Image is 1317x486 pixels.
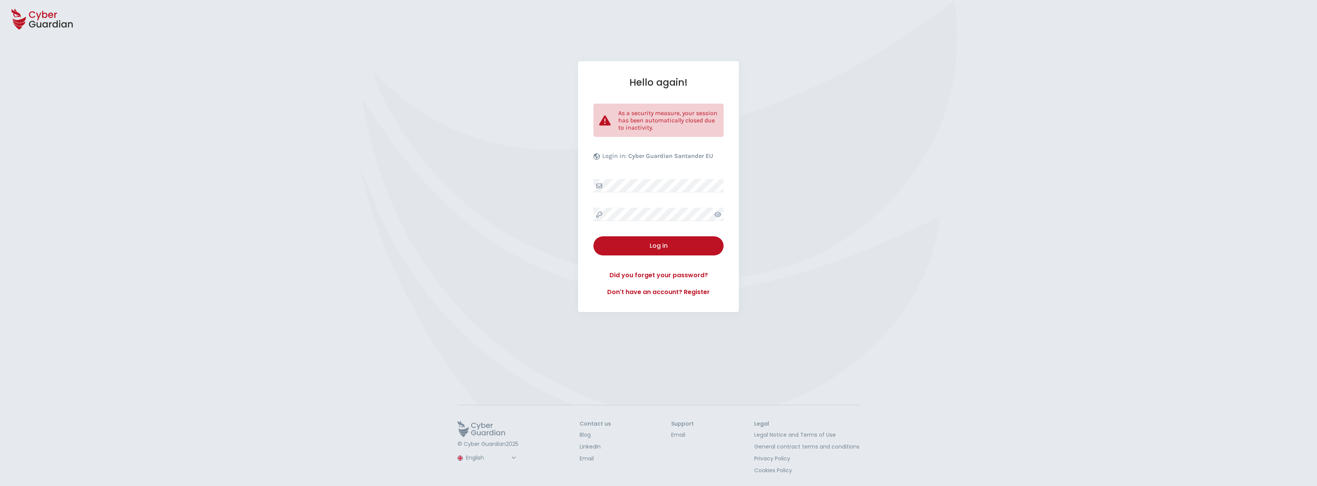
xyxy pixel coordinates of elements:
[618,109,718,131] p: As a security measure, your session has been automatically closed due to inactivity.
[580,443,611,451] a: LinkedIn
[580,431,611,439] a: Blog
[754,455,859,463] a: Privacy Policy
[593,288,724,297] a: Don't have an account? Register
[602,152,713,164] p: Login in:
[628,152,713,159] b: Cyber Guardian Santander EU
[593,271,724,280] a: Did you forget your password?
[754,466,859,475] a: Cookies Policy
[754,421,859,427] h3: Legal
[599,241,718,250] div: Log in
[593,236,724,255] button: Log in
[671,431,694,439] a: Email
[593,76,724,88] h1: Hello again!
[754,431,859,439] a: Legal Notice and Terms of Use
[580,421,611,427] h3: Contact us
[458,441,519,448] p: © Cyber Guardian 2025
[671,421,694,427] h3: Support
[580,455,611,463] a: Email
[458,455,463,461] img: region-logo
[754,443,859,451] a: General contract terms and conditions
